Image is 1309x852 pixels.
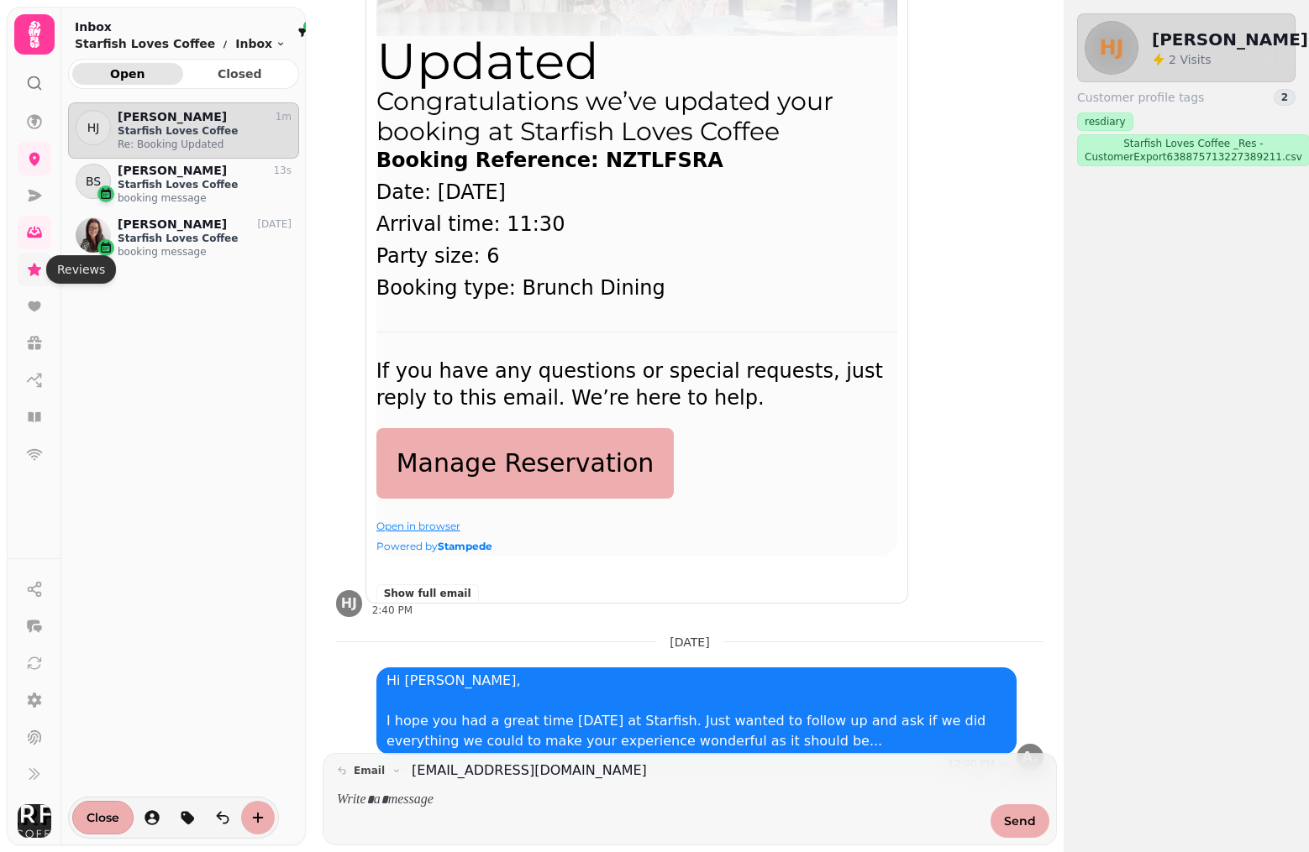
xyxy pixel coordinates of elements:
[341,597,357,610] span: HJ
[206,801,239,834] button: is-read
[386,711,1007,751] p: I hope you had a great time [DATE] at Starfish. Just wanted to follow up and ask if we did everyt...
[1169,53,1180,66] span: 2
[412,761,647,781] a: [EMAIL_ADDRESS][DOMAIN_NAME]
[72,801,134,834] button: Close
[118,178,292,191] p: Starfish Loves Coffee
[1022,750,1038,764] span: A.
[991,804,1049,838] button: Send
[1077,112,1133,131] div: resdiary
[118,164,227,178] p: [PERSON_NAME]
[241,801,275,834] button: create-convo
[276,110,292,123] p: 1m
[171,801,204,834] button: tag-thread
[257,217,292,231] p: [DATE]
[86,68,170,80] span: Open
[1169,51,1212,68] p: Visits
[376,520,460,532] a: Open in browser
[118,245,292,259] p: booking message
[75,18,286,35] h2: Inbox
[376,211,897,238] p: Arrival time: 11:30
[14,804,55,838] button: User avatar
[235,35,286,52] button: Inbox
[1004,815,1036,827] span: Send
[185,63,296,85] button: Closed
[18,804,51,838] img: User avatar
[397,448,654,478] span: Manage Reservation
[118,217,227,232] p: [PERSON_NAME]
[76,217,111,253] img: Melody Schwartz
[118,110,227,124] p: [PERSON_NAME]
[87,812,119,823] span: Close
[670,634,709,651] p: [DATE]
[376,584,479,602] button: Show full email
[376,86,897,147] h3: Congratulations we’ve updated your booking at Starfish Loves Coffee
[376,179,897,206] p: Date: [DATE]
[1274,89,1296,106] div: 2
[118,138,292,151] p: Re: Booking Updated
[198,68,282,80] span: Closed
[384,588,471,598] span: Show full email
[118,124,292,138] p: Starfish Loves Coffee
[376,358,897,411] p: If you have any questions or special requests, just reply to this email. We’re here to help.
[72,63,183,85] button: Open
[86,173,101,190] span: BS
[386,671,1007,691] p: Hi [PERSON_NAME],
[438,540,492,552] span: Stampede
[118,191,292,205] p: booking message
[1077,89,1204,106] span: Customer profile tags
[75,35,286,52] nav: breadcrumb
[376,428,675,499] a: Manage Reservation
[68,102,299,824] div: grid
[87,119,100,136] span: HJ
[1152,28,1308,51] h2: [PERSON_NAME]
[273,164,292,177] p: 13s
[376,36,897,86] h2: Updated
[46,255,116,284] div: Reviews
[376,243,897,269] p: Party size: 6
[330,761,408,781] button: email
[75,35,215,52] p: Starfish Loves Coffee
[376,540,492,552] a: Powered byStampede
[376,274,897,301] p: Booking type: Brunch Dining
[1099,38,1123,58] span: HJ
[292,23,313,43] button: filter
[376,147,897,174] p: Booking Reference: NZTLFSRA
[118,232,292,245] p: Starfish Loves Coffee
[372,604,1044,617] div: 2:40 PM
